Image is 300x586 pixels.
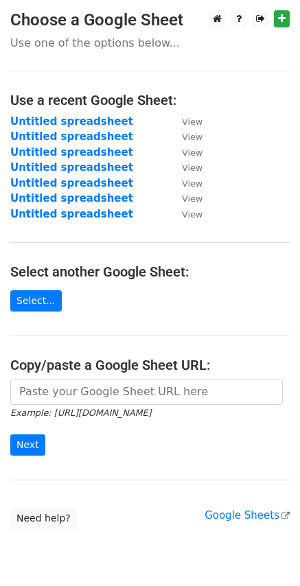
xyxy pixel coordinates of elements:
input: Next [10,434,45,456]
a: Need help? [10,508,77,529]
h4: Copy/paste a Google Sheet URL: [10,357,290,373]
h3: Choose a Google Sheet [10,10,290,30]
a: Select... [10,290,62,312]
small: View [182,163,203,173]
a: Untitled spreadsheet [10,161,133,174]
h4: Select another Google Sheet: [10,263,290,280]
a: Untitled spreadsheet [10,146,133,159]
a: View [168,177,203,189]
small: View [182,117,203,127]
a: Untitled spreadsheet [10,192,133,204]
small: View [182,132,203,142]
a: View [168,161,203,174]
a: Untitled spreadsheet [10,208,133,220]
a: Untitled spreadsheet [10,177,133,189]
a: Untitled spreadsheet [10,130,133,143]
a: Untitled spreadsheet [10,115,133,128]
p: Use one of the options below... [10,36,290,50]
a: View [168,192,203,204]
small: View [182,178,203,189]
a: View [168,146,203,159]
a: View [168,208,203,220]
small: View [182,148,203,158]
small: View [182,194,203,204]
h4: Use a recent Google Sheet: [10,92,290,108]
input: Paste your Google Sheet URL here [10,379,283,405]
small: Example: [URL][DOMAIN_NAME] [10,408,151,418]
small: View [182,209,203,220]
a: Google Sheets [205,509,290,521]
a: View [168,130,203,143]
a: View [168,115,203,128]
